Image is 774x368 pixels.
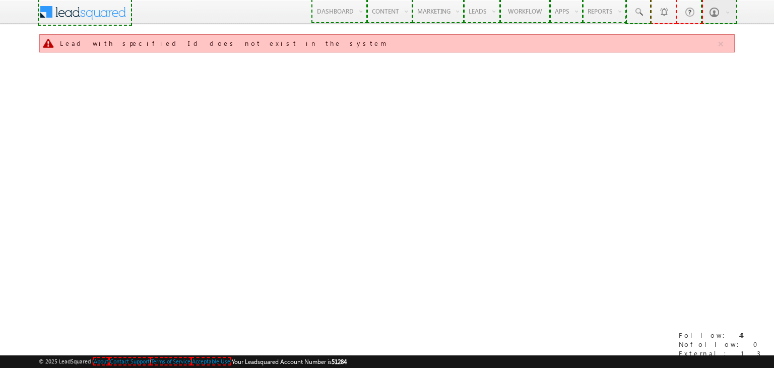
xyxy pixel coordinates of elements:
a: Terms of Service [151,358,190,364]
span: © 2025 LeadSquared | | | | | [39,357,347,366]
span: Your Leadsquared Account Number is [232,358,347,365]
div: Follow: 44 Nofollow: 0 External: 13 [674,326,769,363]
a: Acceptable Use [192,358,230,364]
div: Lead with specified Id does not exist in the system [60,39,717,48]
a: About [94,358,108,364]
a: Contact Support [110,358,150,364]
span: 51284 [332,358,347,365]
